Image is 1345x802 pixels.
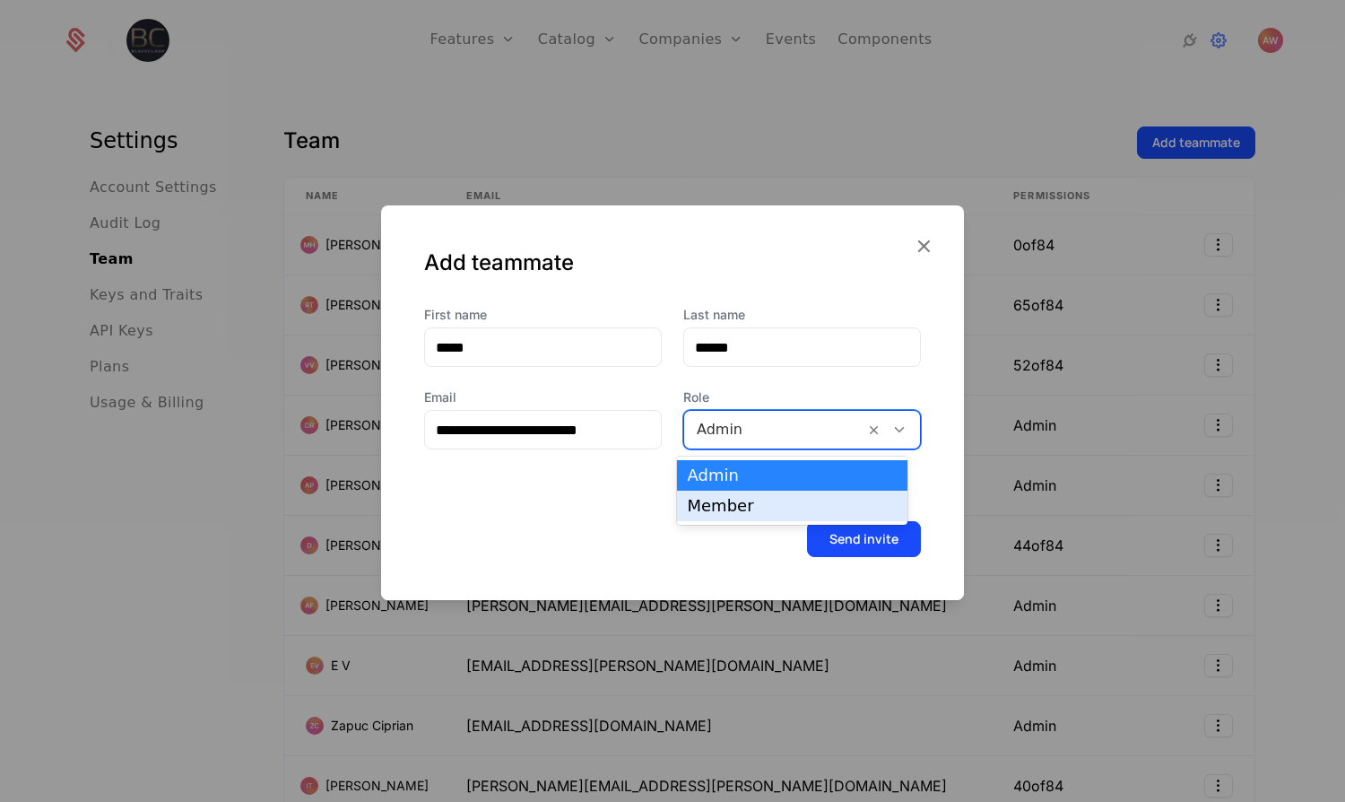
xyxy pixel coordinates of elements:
div: Member [688,498,898,514]
label: Email [424,388,662,406]
label: First name [424,306,662,324]
label: Last name [683,306,921,324]
button: Send invite [807,521,921,557]
div: Admin [688,467,898,484]
div: Add teammate [424,248,921,277]
span: Role [683,388,921,406]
